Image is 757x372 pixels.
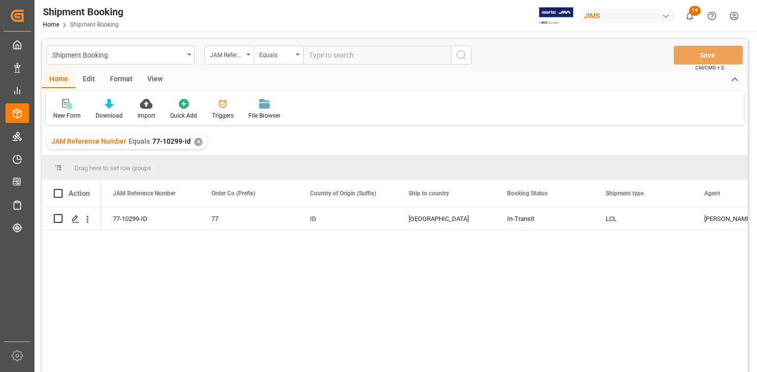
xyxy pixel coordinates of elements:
[212,111,234,120] div: Triggers
[701,5,723,27] button: Help Center
[43,4,123,19] div: Shipment Booking
[43,21,59,28] a: Home
[47,46,195,64] button: open menu
[606,208,681,230] div: LCL
[152,137,191,145] span: 77-10299-id
[170,111,197,120] div: Quick Add
[75,71,103,88] div: Edit
[113,190,175,197] span: JAM Reference Number
[310,208,385,230] div: ID
[69,189,90,198] div: Action
[674,46,743,64] button: Save
[580,6,679,25] button: JIMS
[606,190,644,197] span: Shipment type
[211,208,286,230] div: 77
[211,190,255,197] span: Order Co (Prefix)
[704,190,720,197] span: Agent
[205,46,254,64] button: open menu
[194,138,203,146] div: ✕
[74,164,151,172] span: Drag here to set row groups
[254,46,303,64] button: open menu
[140,71,170,88] div: View
[580,9,675,23] div: JIMS
[103,71,140,88] div: Format
[210,48,243,60] div: JAM Reference Number
[51,137,126,145] span: JAM Reference Number
[42,207,101,230] div: Press SPACE to select this row.
[101,207,200,230] div: 77-10299-ID
[679,5,701,27] button: show 14 new notifications
[409,208,483,230] div: [GEOGRAPHIC_DATA]
[248,111,280,120] div: File Browser
[259,48,293,60] div: Equals
[42,71,75,88] div: Home
[507,190,548,197] span: Booking Status
[52,48,184,61] div: Shipment Booking
[53,111,81,120] div: New Form
[451,46,472,64] button: search button
[310,190,376,197] span: Country of Origin (Suffix)
[695,64,724,71] span: Ctrl/CMD + S
[507,208,582,230] div: In-Transit
[409,190,449,197] span: Ship to country
[539,7,573,25] img: Exertis%20JAM%20-%20Email%20Logo.jpg_1722504956.jpg
[689,6,701,16] span: 14
[96,111,123,120] div: Download
[129,137,150,145] span: Equals
[138,111,155,120] div: Import
[303,46,451,64] input: Type to search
